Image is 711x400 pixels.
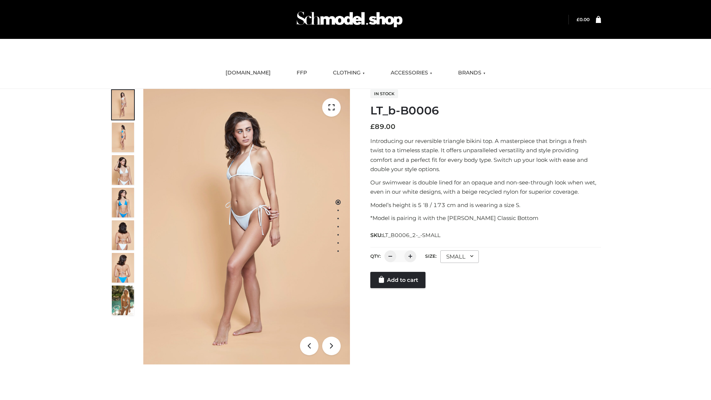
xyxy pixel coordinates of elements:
span: LT_B0006_2-_-SMALL [383,232,440,239]
span: SKU: [370,231,441,240]
p: Our swimwear is double lined for an opaque and non-see-through look when wet, even in our white d... [370,178,601,197]
img: Schmodel Admin 964 [294,5,405,34]
bdi: 0.00 [577,17,590,22]
img: ArielClassicBikiniTop_CloudNine_AzureSky_OW114ECO_1-scaled.jpg [112,90,134,120]
a: BRANDS [453,65,491,81]
span: In stock [370,89,398,98]
img: ArielClassicBikiniTop_CloudNine_AzureSky_OW114ECO_8-scaled.jpg [112,253,134,283]
h1: LT_b-B0006 [370,104,601,117]
div: SMALL [440,250,479,263]
img: ArielClassicBikiniTop_CloudNine_AzureSky_OW114ECO_3-scaled.jpg [112,155,134,185]
a: ACCESSORIES [385,65,438,81]
img: ArielClassicBikiniTop_CloudNine_AzureSky_OW114ECO_2-scaled.jpg [112,123,134,152]
p: Introducing our reversible triangle bikini top. A masterpiece that brings a fresh twist to a time... [370,136,601,174]
img: Arieltop_CloudNine_AzureSky2.jpg [112,286,134,315]
label: Size: [425,253,437,259]
a: CLOTHING [327,65,370,81]
p: Model’s height is 5 ‘8 / 173 cm and is wearing a size S. [370,200,601,210]
label: QTY: [370,253,381,259]
img: ArielClassicBikiniTop_CloudNine_AzureSky_OW114ECO_4-scaled.jpg [112,188,134,217]
a: FFP [291,65,313,81]
a: Add to cart [370,272,425,288]
a: £0.00 [577,17,590,22]
span: £ [370,123,375,131]
img: ArielClassicBikiniTop_CloudNine_AzureSky_OW114ECO_7-scaled.jpg [112,220,134,250]
span: £ [577,17,580,22]
p: *Model is pairing it with the [PERSON_NAME] Classic Bottom [370,213,601,223]
img: ArielClassicBikiniTop_CloudNine_AzureSky_OW114ECO_1 [143,89,350,364]
bdi: 89.00 [370,123,395,131]
a: [DOMAIN_NAME] [220,65,276,81]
